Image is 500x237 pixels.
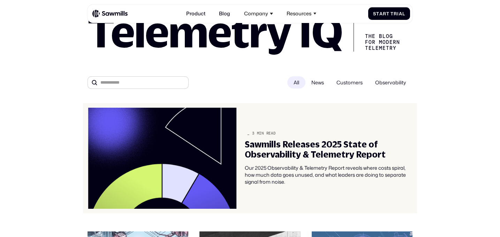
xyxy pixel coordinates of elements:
[386,11,389,16] span: t
[369,76,412,89] span: Observability
[252,131,255,136] div: 3
[182,7,209,21] a: Product
[283,7,320,21] div: Resources
[383,11,386,16] span: r
[402,11,405,16] span: l
[397,11,399,16] span: i
[257,131,276,136] div: min read
[391,11,394,16] span: T
[244,10,268,16] div: Company
[88,76,412,89] form: All
[287,10,311,16] div: Resources
[330,76,369,89] span: Customers
[368,7,410,20] a: StartTrial
[247,131,250,136] div: _
[394,11,397,16] span: r
[373,11,376,16] span: S
[376,11,379,16] span: t
[240,7,276,21] div: Company
[245,139,412,160] div: Sawmills Releases 2025 State of Observability & Telemetry Report
[379,11,383,16] span: a
[88,12,342,51] h1: Telemetry IQ
[287,76,305,89] div: All
[215,7,234,21] a: Blog
[83,103,417,213] a: _3min readSawmills Releases 2025 State of Observability & Telemetry ReportOur 2025 Observability ...
[399,11,402,16] span: a
[245,165,412,185] div: Our 2025 Observability & Telemetry Report reveals where costs spiral, how much data goes unused, ...
[305,76,331,89] span: News
[354,16,403,51] div: The Blog for Modern telemetry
